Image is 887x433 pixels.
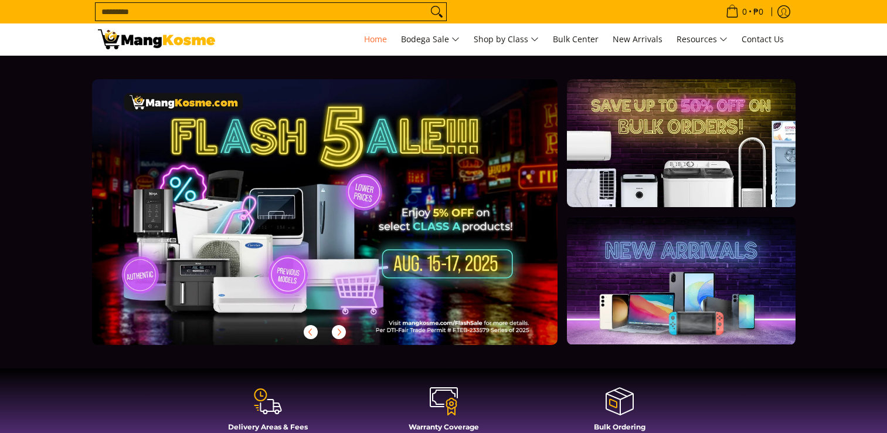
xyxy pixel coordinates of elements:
[742,33,784,45] span: Contact Us
[474,32,539,47] span: Shop by Class
[358,23,393,55] a: Home
[427,3,446,21] button: Search
[740,8,749,16] span: 0
[395,23,465,55] a: Bodega Sale
[613,33,662,45] span: New Arrivals
[92,79,596,364] a: More
[722,5,767,18] span: •
[538,422,702,431] h4: Bulk Ordering
[752,8,765,16] span: ₱0
[364,33,387,45] span: Home
[547,23,604,55] a: Bulk Center
[326,319,352,345] button: Next
[607,23,668,55] a: New Arrivals
[98,29,215,49] img: Mang Kosme: Your Home Appliances Warehouse Sale Partner!
[401,32,460,47] span: Bodega Sale
[186,422,350,431] h4: Delivery Areas & Fees
[298,319,324,345] button: Previous
[362,422,526,431] h4: Warranty Coverage
[671,23,733,55] a: Resources
[553,33,599,45] span: Bulk Center
[468,23,545,55] a: Shop by Class
[677,32,728,47] span: Resources
[736,23,790,55] a: Contact Us
[227,23,790,55] nav: Main Menu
